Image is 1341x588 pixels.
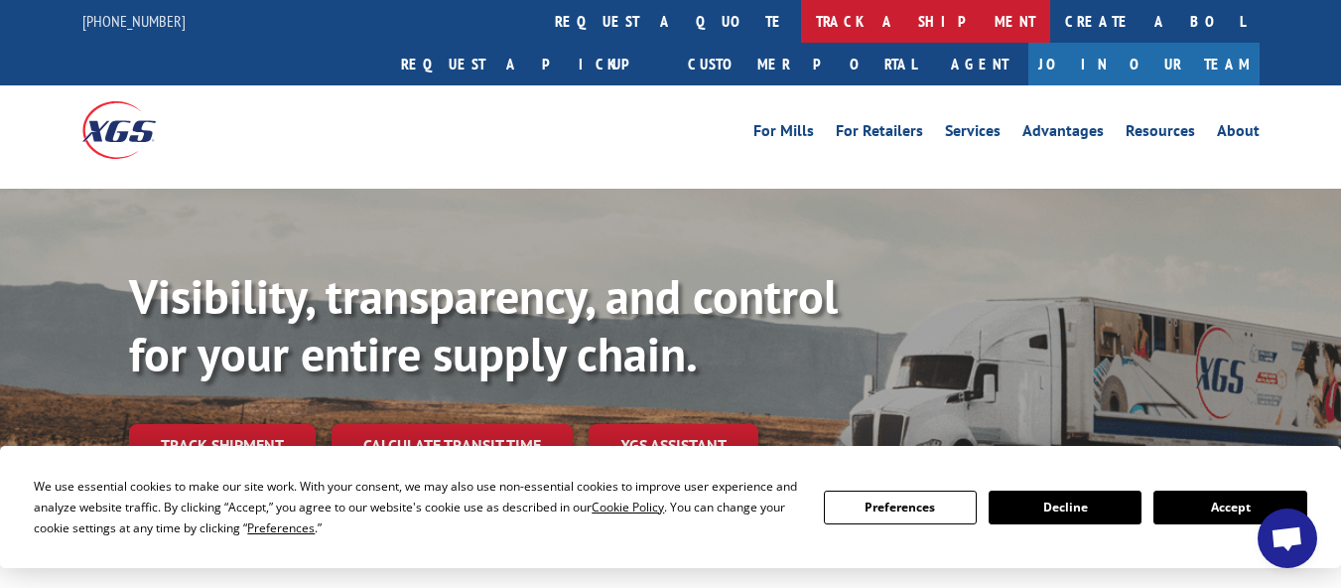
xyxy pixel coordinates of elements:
a: Resources [1126,123,1195,145]
a: Customer Portal [673,43,931,85]
div: Open chat [1258,509,1317,568]
button: Accept [1153,491,1306,524]
a: Join Our Team [1028,43,1260,85]
a: [PHONE_NUMBER] [82,11,186,31]
a: XGS ASSISTANT [589,424,758,467]
a: For Retailers [836,123,923,145]
a: Services [945,123,1001,145]
a: Track shipment [129,424,316,466]
a: For Mills [753,123,814,145]
a: Advantages [1022,123,1104,145]
a: Request a pickup [386,43,673,85]
a: Calculate transit time [332,424,573,467]
button: Preferences [824,491,977,524]
span: Cookie Policy [592,499,664,515]
span: Preferences [247,519,315,536]
a: Agent [931,43,1028,85]
div: We use essential cookies to make our site work. With your consent, we may also use non-essential ... [34,476,799,538]
b: Visibility, transparency, and control for your entire supply chain. [129,265,838,384]
button: Decline [989,491,1141,524]
a: About [1217,123,1260,145]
